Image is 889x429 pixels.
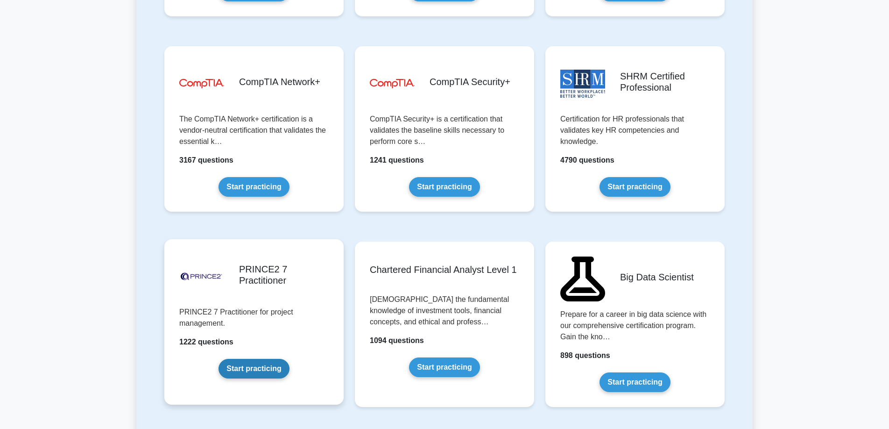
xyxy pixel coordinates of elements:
[600,372,670,392] a: Start practicing
[409,357,480,377] a: Start practicing
[409,177,480,197] a: Start practicing
[219,177,289,197] a: Start practicing
[600,177,670,197] a: Start practicing
[219,359,289,379] a: Start practicing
